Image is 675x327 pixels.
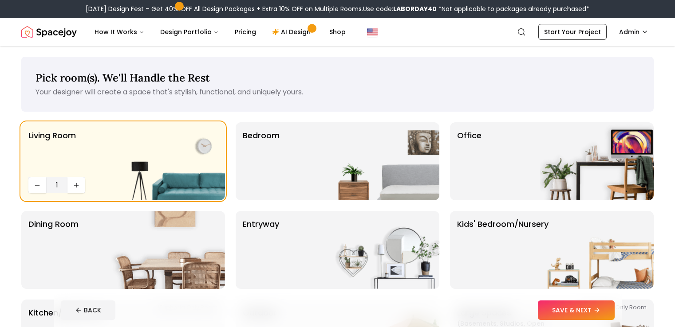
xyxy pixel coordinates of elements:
[393,4,437,13] b: LABORDAY40
[614,24,654,40] button: Admin
[367,27,378,37] img: United States
[540,122,654,200] img: Office
[87,23,151,41] button: How It Works
[36,71,210,85] span: Pick room(s). We'll Handle the Rest
[540,211,654,289] img: Kids' Bedroom/Nursery
[437,4,589,13] span: *Not applicable to packages already purchased*
[61,300,115,320] button: BACK
[538,24,607,40] a: Start Your Project
[21,23,77,41] a: Spacejoy
[322,23,353,41] a: Shop
[50,180,64,191] span: 1
[457,218,549,282] p: Kids' Bedroom/Nursery
[111,122,225,200] img: Living Room
[28,177,46,193] button: Decrease quantity
[153,23,226,41] button: Design Portfolio
[111,211,225,289] img: Dining Room
[326,211,439,289] img: entryway
[67,177,85,193] button: Increase quantity
[21,18,654,46] nav: Global
[21,23,77,41] img: Spacejoy Logo
[228,23,263,41] a: Pricing
[36,87,639,97] p: Your designer will create a space that's stylish, functional, and uniquely yours.
[87,23,353,41] nav: Main
[243,218,279,282] p: entryway
[326,122,439,200] img: Bedroom
[28,129,76,174] p: Living Room
[457,129,482,193] p: Office
[363,4,437,13] span: Use code:
[28,218,79,282] p: Dining Room
[538,300,615,320] button: SAVE & NEXT
[265,23,320,41] a: AI Design
[86,4,589,13] div: [DATE] Design Fest – Get 40% OFF All Design Packages + Extra 10% OFF on Multiple Rooms.
[243,129,280,193] p: Bedroom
